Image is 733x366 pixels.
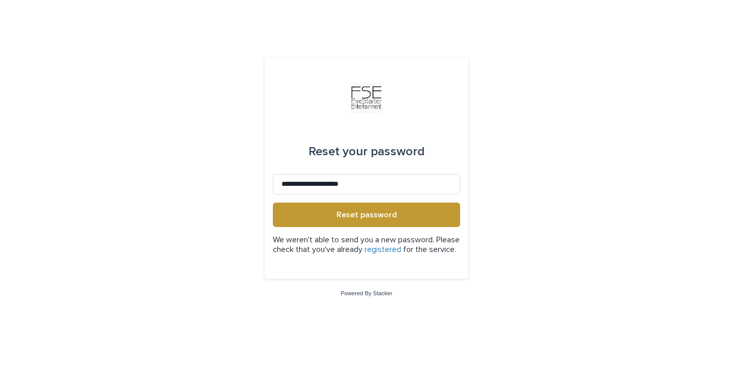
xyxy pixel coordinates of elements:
a: Powered By Stacker [341,290,392,296]
a: registered [364,245,401,254]
p: We weren't able to send you a new password. Please check that you've already for the service. [273,235,460,255]
div: Reset your password [308,137,425,166]
img: Km9EesSdRbS9ajqhBzyo [351,82,382,113]
span: Reset password [336,211,397,219]
button: Reset password [273,203,460,227]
